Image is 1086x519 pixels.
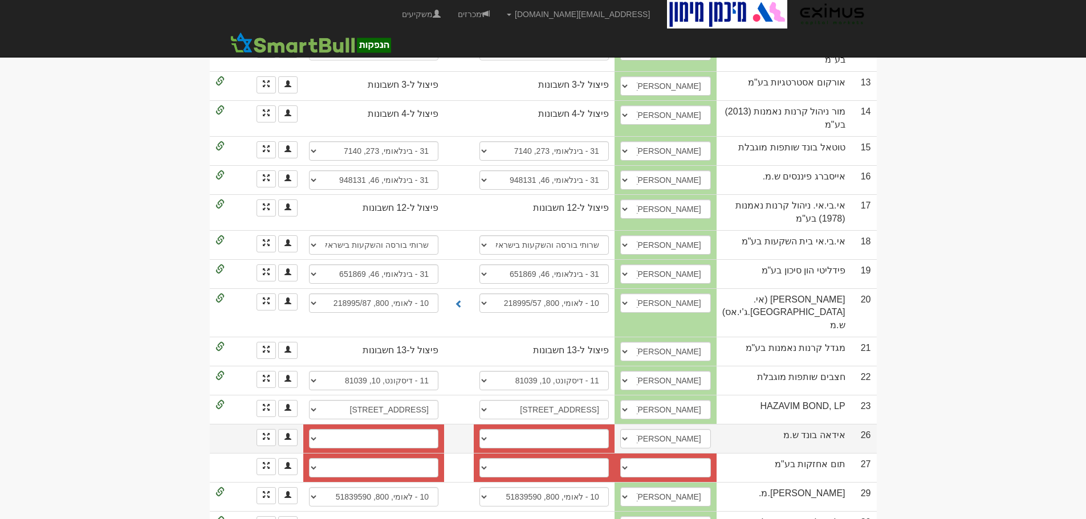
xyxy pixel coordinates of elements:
td: 21 [851,337,877,366]
div: פיצול ל-3 חשבונות [479,79,609,92]
div: פיצול ל-4 חשבונות [309,108,438,121]
td: אי.בי.אי. ניהול קרנות נאמנות (1978) בע"מ [717,194,851,230]
td: 20 [851,288,877,337]
td: 14 [851,100,877,136]
td: טוטאל בונד שותפות מוגבלת [717,136,851,165]
div: פיצול ל-12 חשבונות [479,202,609,215]
td: 26 [851,424,877,453]
td: 22 [851,366,877,395]
td: 19 [851,259,877,288]
td: 29 [851,482,877,511]
div: פיצול ל-3 חשבונות [309,79,438,92]
td: חצבים שותפות מוגבלת [717,366,851,395]
div: פיצול ל-13 חשבונות [479,344,609,357]
td: אי.בי.אי בית השקעות בע"מ [717,230,851,259]
td: 16 [851,165,877,194]
td: 23 [851,395,877,424]
td: מגדל קרנות נאמנות בע"מ [717,337,851,366]
td: אידאה בונד ש.מ [717,424,851,453]
td: 13 [851,71,877,100]
td: אייסברג פיננסים ש.מ. [717,165,851,194]
td: [PERSON_NAME].מ. [717,482,851,511]
td: פידליטי הון סיכון בע"מ [717,259,851,288]
td: מור ניהול קרנות נאמנות (2013) בע"מ [717,100,851,136]
td: 17 [851,194,877,230]
td: HAZAVIM BOND, LP [717,395,851,424]
td: [PERSON_NAME] (אי.[GEOGRAPHIC_DATA].ג'י.אס) ש.מ [717,288,851,337]
img: SmartBull Logo [227,31,394,54]
td: תום אחזקות בע"מ [717,453,851,482]
div: פיצול ל-13 חשבונות [309,344,438,357]
td: 27 [851,453,877,482]
div: פיצול ל-12 חשבונות [309,202,438,215]
div: פיצול ל-4 חשבונות [479,108,609,121]
td: אורקום אסטרטגיות בע"מ [717,71,851,100]
td: 18 [851,230,877,259]
td: 15 [851,136,877,165]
